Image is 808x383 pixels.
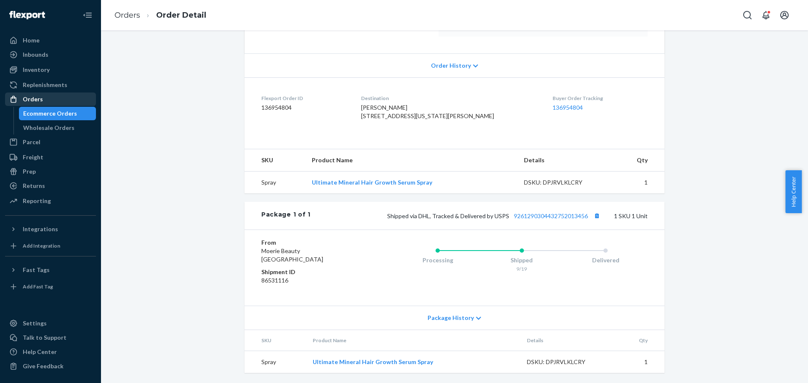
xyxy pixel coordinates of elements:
[739,7,756,24] button: Open Search Box
[23,95,43,103] div: Orders
[245,149,305,172] th: SKU
[23,167,36,176] div: Prep
[261,247,323,263] span: Moerie Beauty [GEOGRAPHIC_DATA]
[610,149,664,172] th: Qty
[23,242,60,249] div: Add Integration
[23,138,40,146] div: Parcel
[613,330,664,351] th: Qty
[9,11,45,19] img: Flexport logo
[23,50,48,59] div: Inbounds
[431,61,471,70] span: Order History
[114,11,140,20] a: Orders
[553,95,648,102] dt: Buyer Order Tracking
[261,238,362,247] dt: From
[23,362,64,370] div: Give Feedback
[5,239,96,253] a: Add Integration
[19,121,96,135] a: Wholesale Orders
[480,265,564,272] div: 9/19
[757,7,774,24] button: Open notifications
[23,225,58,233] div: Integrations
[245,351,306,373] td: Spray
[613,351,664,373] td: 1
[19,107,96,120] a: Ecommerce Orders
[23,66,50,74] div: Inventory
[313,358,433,365] a: Ultimate Mineral Hair Growth Serum Spray
[23,319,47,328] div: Settings
[312,179,432,186] a: Ultimate Mineral Hair Growth Serum Spray
[5,63,96,77] a: Inventory
[5,165,96,178] a: Prep
[563,256,648,264] div: Delivered
[776,7,793,24] button: Open account menu
[23,109,77,118] div: Ecommerce Orders
[517,149,610,172] th: Details
[514,212,588,219] a: 9261290304432752013456
[5,34,96,47] a: Home
[591,210,602,221] button: Copy tracking number
[5,135,96,149] a: Parcel
[23,266,50,274] div: Fast Tags
[524,178,603,187] div: DSKU: DPJRVLKLCRY
[245,172,305,194] td: Spray
[261,103,348,112] dd: 136954804
[23,333,66,342] div: Talk to Support
[23,197,51,205] div: Reporting
[5,345,96,359] a: Help Center
[5,48,96,61] a: Inbounds
[361,104,494,119] span: [PERSON_NAME] [STREET_ADDRESS][US_STATE][PERSON_NAME]
[23,36,40,45] div: Home
[79,7,96,24] button: Close Navigation
[5,179,96,193] a: Returns
[245,330,306,351] th: SKU
[387,212,602,219] span: Shipped via DHL, Tracked & Delivered by USPS
[5,280,96,293] a: Add Fast Tag
[785,170,802,213] button: Help Center
[396,256,480,264] div: Processing
[5,331,96,344] a: Talk to Support
[306,330,520,351] th: Product Name
[5,194,96,208] a: Reporting
[305,149,517,172] th: Product Name
[23,182,45,190] div: Returns
[5,317,96,330] a: Settings
[5,222,96,236] button: Integrations
[108,3,213,28] ol: breadcrumbs
[5,151,96,164] a: Freight
[23,124,74,132] div: Wholesale Orders
[520,330,613,351] th: Details
[23,81,67,89] div: Replenishments
[261,276,362,285] dd: 86531116
[261,268,362,276] dt: Shipment ID
[261,95,348,102] dt: Flexport Order ID
[610,172,664,194] td: 1
[5,92,96,106] a: Orders
[23,283,53,290] div: Add Fast Tag
[361,95,539,102] dt: Destination
[5,263,96,277] button: Fast Tags
[553,104,583,111] a: 136954804
[428,314,474,322] span: Package History
[23,153,43,161] div: Freight
[5,78,96,92] a: Replenishments
[527,358,606,366] div: DSKU: DPJRVLKLCRY
[261,210,311,221] div: Package 1 of 1
[480,256,564,264] div: Shipped
[311,210,648,221] div: 1 SKU 1 Unit
[23,348,57,356] div: Help Center
[5,359,96,373] button: Give Feedback
[156,11,206,20] a: Order Detail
